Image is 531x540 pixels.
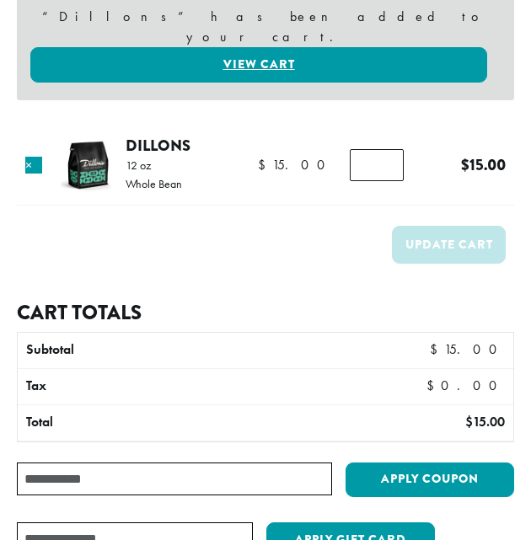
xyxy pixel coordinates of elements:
bdi: 15.00 [430,340,505,358]
a: Remove this item [25,157,42,174]
bdi: 0.00 [426,377,505,394]
span: $ [426,377,441,394]
bdi: 15.00 [258,156,333,174]
bdi: 15.00 [461,153,506,176]
th: Subtotal [18,333,315,368]
p: Whole Bean [126,178,182,190]
span: $ [258,156,272,174]
button: Apply coupon [346,462,514,497]
a: View cart [30,47,487,83]
span: $ [465,413,473,430]
a: Dillons [126,134,190,157]
h2: Cart totals [17,301,514,325]
span: $ [461,153,469,176]
img: Dillons [59,136,117,195]
th: Total [18,405,315,441]
th: Tax [18,369,369,404]
input: Product quantity [350,149,404,181]
p: 12 oz [126,159,182,171]
span: $ [430,340,444,358]
bdi: 15.00 [465,413,505,430]
button: Update cart [392,226,506,264]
